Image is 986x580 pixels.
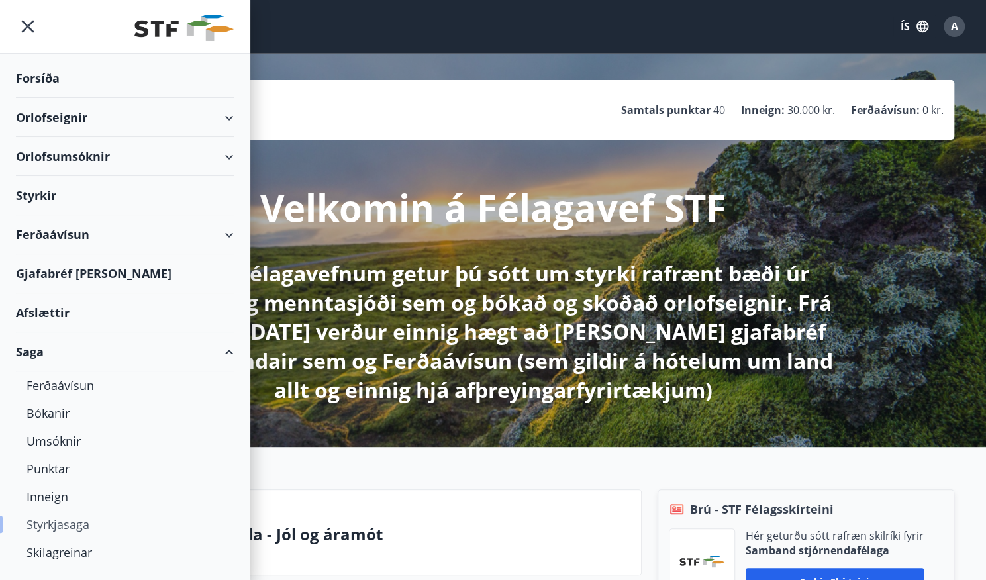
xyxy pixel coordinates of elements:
p: Samband stjórnendafélaga [746,543,924,557]
img: vjCaq2fThgY3EUYqSgpjEiBg6WP39ov69hlhuPVN.png [679,556,724,567]
span: A [951,19,958,34]
div: Orlofsumsóknir [16,137,234,176]
button: menu [16,15,40,38]
span: Brú - STF Félagsskírteini [690,501,834,518]
div: Skilagreinar [26,538,223,566]
p: Félag Stjórnenda - Jól og áramót [130,523,630,546]
div: Afslættir [16,293,234,332]
p: Hér á Félagavefnum getur þú sótt um styrki rafrænt bæði úr sjúkra- og menntasjóði sem og bókað og... [144,259,843,405]
img: union_logo [134,15,234,41]
div: Styrkjasaga [26,510,223,538]
div: Ferðaávísun [16,215,234,254]
p: Inneign : [741,103,785,117]
div: Gjafabréf [PERSON_NAME] [16,254,234,293]
div: Saga [16,332,234,371]
p: Ferðaávísun : [851,103,920,117]
p: Samtals punktar [621,103,711,117]
span: 0 kr. [922,103,944,117]
p: Velkomin á Félagavef STF [260,182,726,232]
div: Inneign [26,483,223,510]
div: Bókanir [26,399,223,427]
div: Forsíða [16,59,234,98]
span: 30.000 kr. [787,103,835,117]
div: Umsóknir [26,427,223,455]
div: Punktar [26,455,223,483]
span: 40 [713,103,725,117]
button: ÍS [893,15,936,38]
div: Orlofseignir [16,98,234,137]
div: Styrkir [16,176,234,215]
div: Ferðaávísun [26,371,223,399]
p: Hér geturðu sótt rafræn skilríki fyrir [746,528,924,543]
button: A [938,11,970,42]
